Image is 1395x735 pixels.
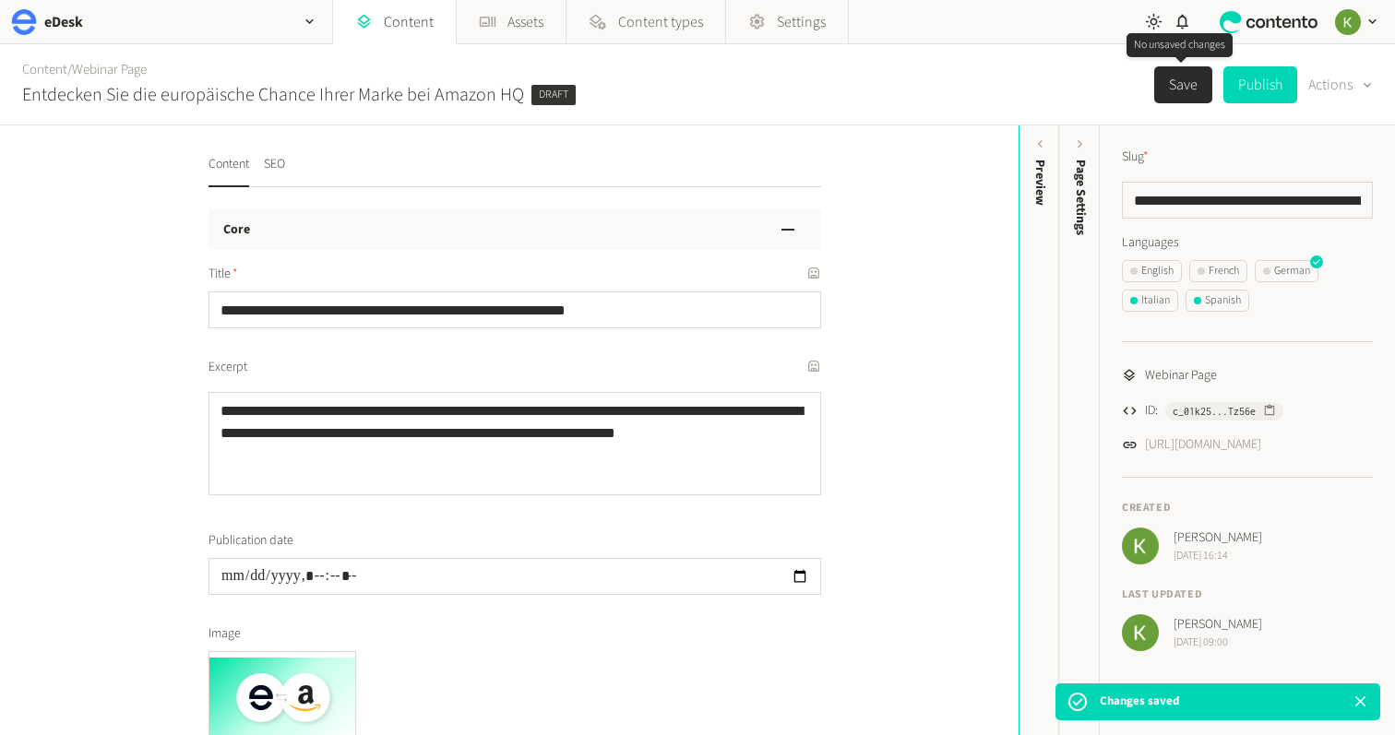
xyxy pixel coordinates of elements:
span: [DATE] 09:00 [1174,634,1262,651]
span: Draft [531,85,576,105]
div: Preview [1031,160,1050,206]
p: Changes saved [1100,693,1179,711]
span: Content types [618,11,703,33]
button: SEO [264,155,285,187]
a: Webinar Page [72,60,147,79]
h3: Core [223,220,250,240]
button: Actions [1308,66,1373,103]
div: No unsaved changes [1127,33,1233,57]
span: [PERSON_NAME] [1174,528,1262,548]
button: English [1122,260,1182,282]
span: / [67,60,72,79]
img: Keelin Terry [1335,9,1361,35]
span: Page Settings [1071,160,1091,235]
span: Excerpt [209,358,247,377]
img: Keelin Terry [1122,614,1159,651]
button: Save [1154,66,1212,103]
span: c_01k25...Tz56e [1173,403,1256,420]
img: eDesk [11,9,37,35]
div: Italian [1130,292,1170,309]
span: Settings [777,11,826,33]
a: [URL][DOMAIN_NAME] [1145,435,1261,455]
div: German [1263,263,1310,279]
button: German [1255,260,1318,282]
button: French [1189,260,1247,282]
label: Slug [1122,148,1149,167]
h2: Entdecken Sie die europäische Chance Ihrer Marke bei Amazon HQ [22,81,524,109]
span: Title [209,265,238,284]
span: [PERSON_NAME] [1174,615,1262,634]
div: English [1130,263,1174,279]
h4: Last updated [1122,587,1373,603]
img: Keelin Terry [1122,528,1159,564]
span: Webinar Page [1145,366,1217,385]
button: Italian [1122,290,1178,312]
button: Spanish [1186,290,1249,312]
button: c_01k25...Tz56e [1165,402,1283,421]
button: Publish [1223,66,1297,103]
span: [DATE] 16:14 [1174,548,1262,564]
button: Content [209,155,249,187]
span: Image [209,624,241,644]
div: French [1198,263,1239,279]
div: Spanish [1194,292,1241,309]
h4: Created [1122,500,1373,516]
label: Languages [1122,233,1373,253]
h2: eDesk [44,11,83,33]
span: Publication date [209,531,293,551]
span: ID: [1145,401,1158,421]
a: Content [22,60,67,79]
